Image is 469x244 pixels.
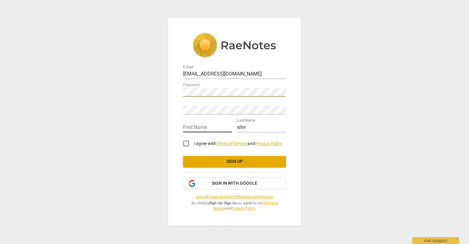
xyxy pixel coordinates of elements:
[232,206,255,211] a: Privacy Policy
[412,237,459,244] div: Ask support
[209,201,222,205] b: Sign Up
[193,33,276,59] img: 5ac2273c67554f335776073100b6d88f.svg
[212,180,257,187] span: Sign in with Google
[183,66,193,69] label: E-mail
[207,195,238,199] a: Forgot password?
[216,141,248,146] a: Terms of Service
[237,119,255,123] label: Last Name
[188,159,281,165] span: Sign up
[239,195,273,199] a: Resend confirmation
[183,83,200,87] label: Password
[194,141,282,146] span: I agree with and
[196,195,206,199] a: Log in
[213,201,278,211] a: Terms of Service
[183,156,286,167] button: Sign up
[255,141,282,146] a: Privacy Policy
[183,178,286,189] button: Sign in with Google
[183,201,286,211] span: By clicking / you agree to our and .
[224,201,236,205] b: Sign In
[183,194,286,200] span: | |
